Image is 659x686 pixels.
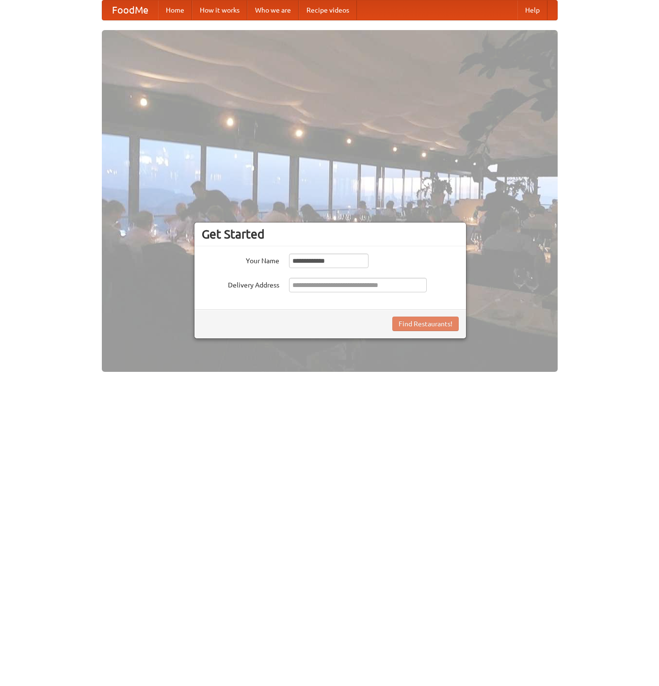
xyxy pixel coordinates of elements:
[299,0,357,20] a: Recipe videos
[392,317,459,331] button: Find Restaurants!
[247,0,299,20] a: Who we are
[517,0,547,20] a: Help
[158,0,192,20] a: Home
[202,278,279,290] label: Delivery Address
[102,0,158,20] a: FoodMe
[202,254,279,266] label: Your Name
[202,227,459,241] h3: Get Started
[192,0,247,20] a: How it works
